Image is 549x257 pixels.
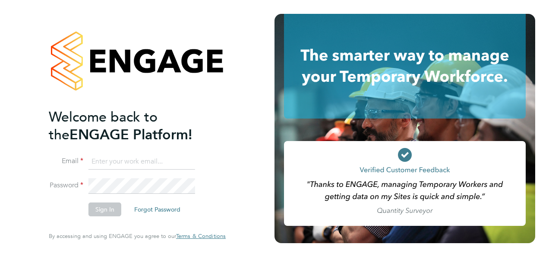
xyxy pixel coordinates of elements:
a: Terms & Conditions [176,233,226,240]
span: By accessing and using ENGAGE you agree to our [49,232,226,240]
input: Enter your work email... [88,154,195,170]
button: Sign In [88,202,121,216]
label: Password [49,181,83,190]
h2: ENGAGE Platform! [49,108,217,144]
span: Welcome back to the [49,109,158,143]
button: Forgot Password [127,202,187,216]
label: Email [49,157,83,166]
